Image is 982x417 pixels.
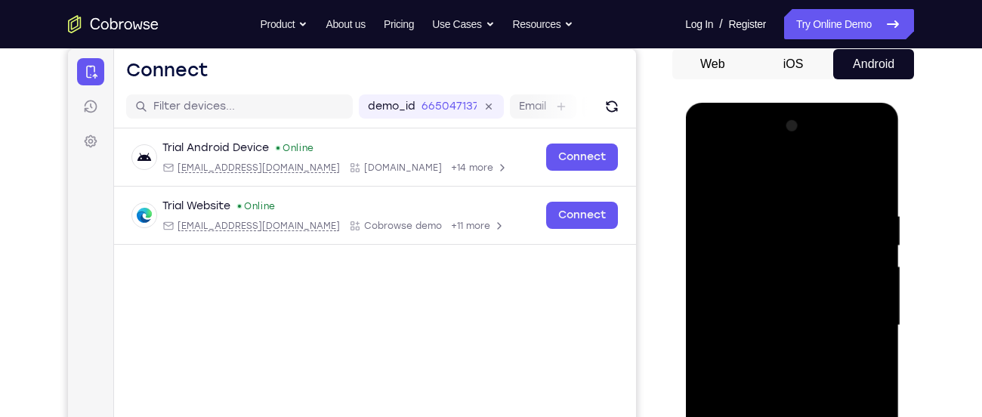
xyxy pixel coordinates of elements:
span: / [719,15,722,33]
span: Cobrowse.io [296,113,374,125]
a: Connect [478,153,550,180]
a: Go to the home page [68,15,159,33]
span: +11 more [383,171,422,183]
a: Connect [478,94,550,122]
button: Web [672,49,753,79]
div: App [281,171,374,183]
span: android@example.com [110,113,272,125]
div: Trial Android Device [94,91,201,107]
div: New devices found. [208,97,212,100]
a: Log In [685,9,713,39]
a: Try Online Demo [784,9,914,39]
button: Android [833,49,914,79]
span: +14 more [383,113,425,125]
div: Open device details [46,79,568,137]
label: Email [451,50,478,65]
div: Email [94,113,272,125]
div: Open device details [46,137,568,196]
a: About us [326,9,365,39]
button: Refresh [532,45,556,69]
button: Product [261,9,308,39]
div: Online [168,151,208,163]
div: New devices found. [170,156,173,159]
div: Trial Website [94,150,162,165]
div: Email [94,171,272,183]
button: iOS [753,49,834,79]
label: demo_id [300,50,347,65]
div: Online [207,93,246,105]
button: Resources [513,9,574,39]
a: Pricing [384,9,414,39]
div: App [281,113,374,125]
button: Use Cases [432,9,494,39]
a: Register [729,9,766,39]
span: web@example.com [110,171,272,183]
input: Filter devices... [85,50,276,65]
span: Cobrowse demo [296,171,374,183]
